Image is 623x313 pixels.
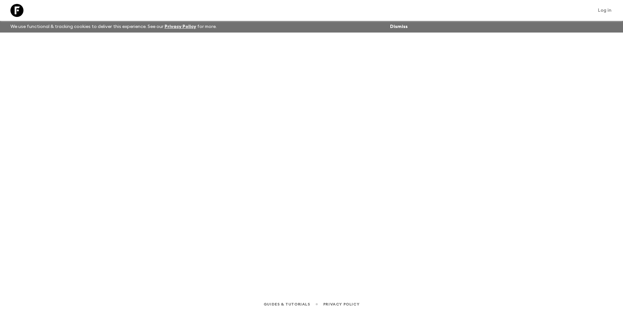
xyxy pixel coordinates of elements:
a: Privacy Policy [165,24,196,29]
a: Log in [594,6,615,15]
button: Dismiss [388,22,409,31]
p: We use functional & tracking cookies to deliver this experience. See our for more. [8,21,219,33]
a: Guides & Tutorials [264,301,310,308]
a: Privacy Policy [323,301,359,308]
